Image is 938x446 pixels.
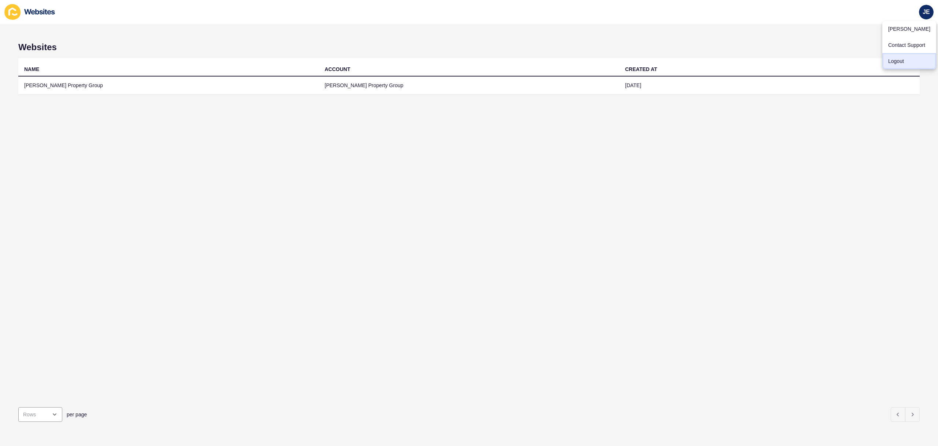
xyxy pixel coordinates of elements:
[67,411,87,418] span: per page
[625,66,657,73] div: CREATED AT
[18,42,920,52] h1: Websites
[319,77,619,94] td: [PERSON_NAME] Property Group
[882,53,936,69] a: Logout
[882,21,936,37] a: [PERSON_NAME]
[18,407,62,422] div: open menu
[619,77,920,94] td: [DATE]
[923,8,930,16] span: JE
[24,66,39,73] div: NAME
[882,37,936,53] a: Contact Support
[325,66,350,73] div: ACCOUNT
[18,77,319,94] td: [PERSON_NAME] Property Group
